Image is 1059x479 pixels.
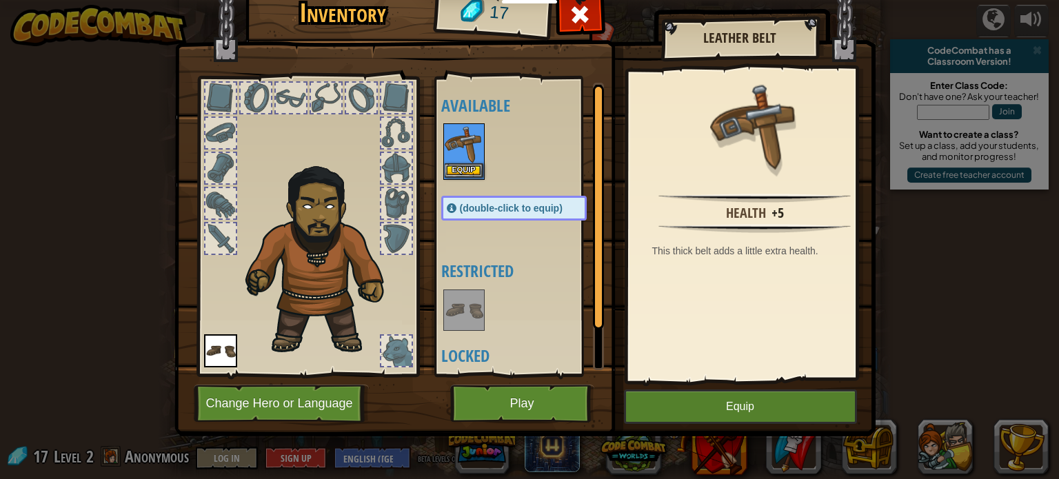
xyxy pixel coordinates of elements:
button: Change Hero or Language [194,385,369,422]
img: duelist_hair.png [239,156,407,356]
button: Equip [445,163,483,178]
div: This thick belt adds a little extra health. [652,244,865,258]
img: portrait.png [445,125,483,163]
h4: Restricted [441,262,614,280]
h4: Available [441,96,614,114]
img: hr.png [658,224,850,233]
h2: Leather Belt [675,30,805,45]
h4: Locked [441,347,614,365]
div: +5 [771,203,784,223]
button: Equip [624,389,857,424]
img: portrait.png [710,81,800,170]
span: (double-click to equip) [460,203,563,214]
img: portrait.png [204,334,237,367]
img: hr.png [658,194,850,203]
div: Health [726,203,766,223]
button: Play [450,385,594,422]
img: portrait.png [445,291,483,329]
